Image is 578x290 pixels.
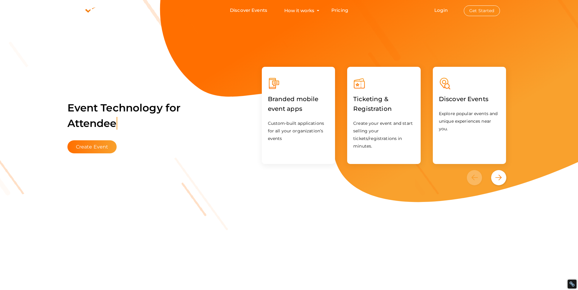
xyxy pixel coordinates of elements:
[439,110,500,133] p: Explore popular events and unique experiences near you.
[331,5,348,16] a: Pricing
[268,120,329,142] p: Custom-built applications for all your organization’s events
[353,106,415,112] a: Ticketing & Registration
[569,281,575,287] div: Restore Info Box &#10;&#10;NoFollow Info:&#10; META-Robots NoFollow: &#09;true&#10; META-Robots N...
[67,117,117,130] span: Attendee
[67,93,181,139] label: Event Technology for
[268,90,329,118] label: Branded mobile event apps
[464,5,500,16] button: Get Started
[434,7,448,13] a: Login
[268,106,329,112] a: Branded mobile event apps
[67,140,117,153] button: Create Event
[353,90,415,118] label: Ticketing & Registration
[439,97,488,102] a: Discover Events
[230,5,267,16] a: Discover Events
[282,5,316,16] button: How it works
[353,120,415,150] p: Create your event and start selling your tickets/registrations in minutes.
[467,170,490,185] button: Previous
[439,90,488,108] label: Discover Events
[491,170,506,185] button: Next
